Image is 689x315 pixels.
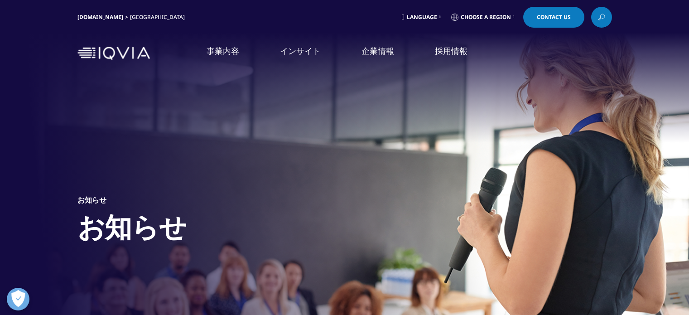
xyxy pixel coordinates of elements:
div: [GEOGRAPHIC_DATA] [130,14,188,21]
span: Language [407,14,437,21]
a: 企業情報 [361,45,394,57]
h1: お知らせ [77,210,187,249]
a: Contact Us [523,7,584,28]
a: [DOMAIN_NAME] [77,13,123,21]
nav: Primary [154,32,612,75]
button: 優先設定センターを開く [7,288,29,310]
a: インサイト [280,45,321,57]
h5: お知らせ [77,195,106,204]
span: Contact Us [537,15,571,20]
a: 採用情報 [435,45,467,57]
a: 事業内容 [207,45,239,57]
span: Choose a Region [461,14,511,21]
